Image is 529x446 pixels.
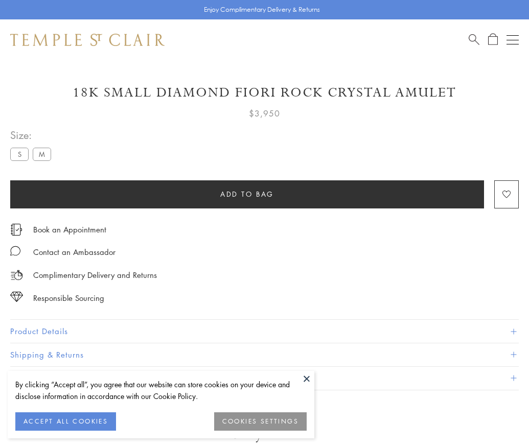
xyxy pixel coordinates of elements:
button: Open navigation [507,34,519,46]
img: icon_appointment.svg [10,224,22,236]
button: COOKIES SETTINGS [214,412,307,431]
span: Add to bag [220,189,274,200]
span: $3,950 [249,107,280,120]
div: By clicking “Accept all”, you agree that our website can store cookies on your device and disclos... [15,379,307,402]
div: Contact an Ambassador [33,246,116,259]
img: Temple St. Clair [10,34,165,46]
a: Search [469,33,479,46]
img: MessageIcon-01_2.svg [10,246,20,256]
button: Gifting [10,367,519,390]
label: M [33,148,51,160]
button: Product Details [10,320,519,343]
p: Enjoy Complimentary Delivery & Returns [204,5,320,15]
span: Size: [10,127,55,144]
img: icon_sourcing.svg [10,292,23,302]
button: ACCEPT ALL COOKIES [15,412,116,431]
p: Complimentary Delivery and Returns [33,269,157,281]
h1: 18K Small Diamond Fiori Rock Crystal Amulet [10,84,519,102]
div: Responsible Sourcing [33,292,104,304]
button: Shipping & Returns [10,343,519,366]
label: S [10,148,29,160]
button: Add to bag [10,180,484,208]
a: Book an Appointment [33,224,106,235]
a: Open Shopping Bag [488,33,498,46]
img: icon_delivery.svg [10,269,23,281]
